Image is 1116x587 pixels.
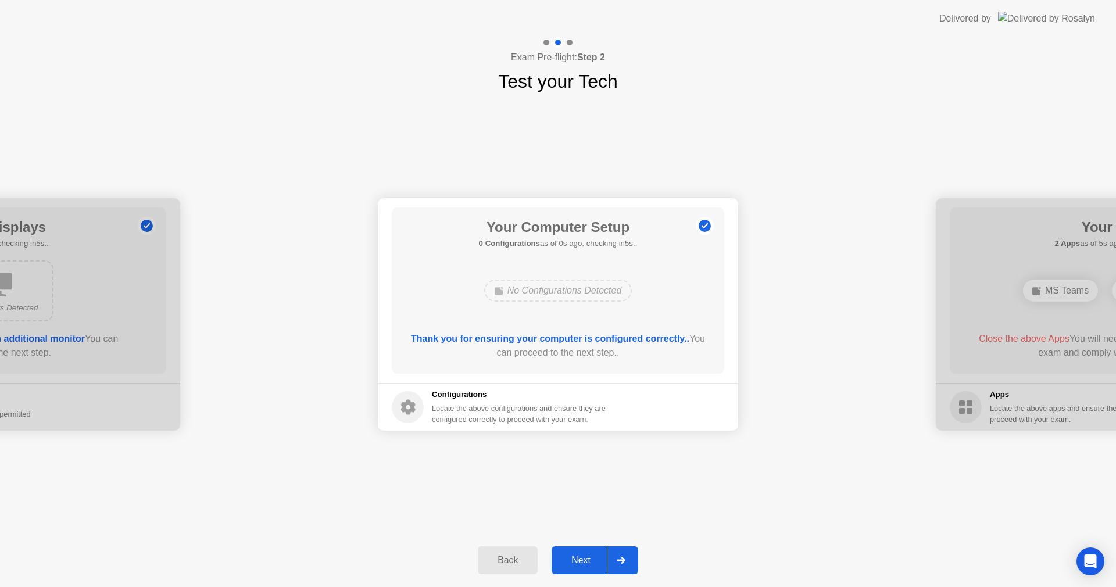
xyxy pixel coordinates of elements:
img: Delivered by Rosalyn [998,12,1095,25]
h4: Exam Pre-flight: [511,51,605,65]
div: Locate the above configurations and ensure they are configured correctly to proceed with your exam. [432,403,608,425]
h1: Test your Tech [498,67,618,95]
h5: Configurations [432,389,608,400]
h5: as of 0s ago, checking in5s.. [479,238,638,249]
div: Back [481,555,534,565]
div: Open Intercom Messenger [1076,547,1104,575]
h1: Your Computer Setup [479,217,638,238]
div: No Configurations Detected [484,280,632,302]
b: Step 2 [577,52,605,62]
div: Next [555,555,607,565]
div: Delivered by [939,12,991,26]
div: You can proceed to the next step.. [409,332,708,360]
b: Thank you for ensuring your computer is configured correctly.. [411,334,689,343]
b: 0 Configurations [479,239,540,248]
button: Next [552,546,638,574]
button: Back [478,546,538,574]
